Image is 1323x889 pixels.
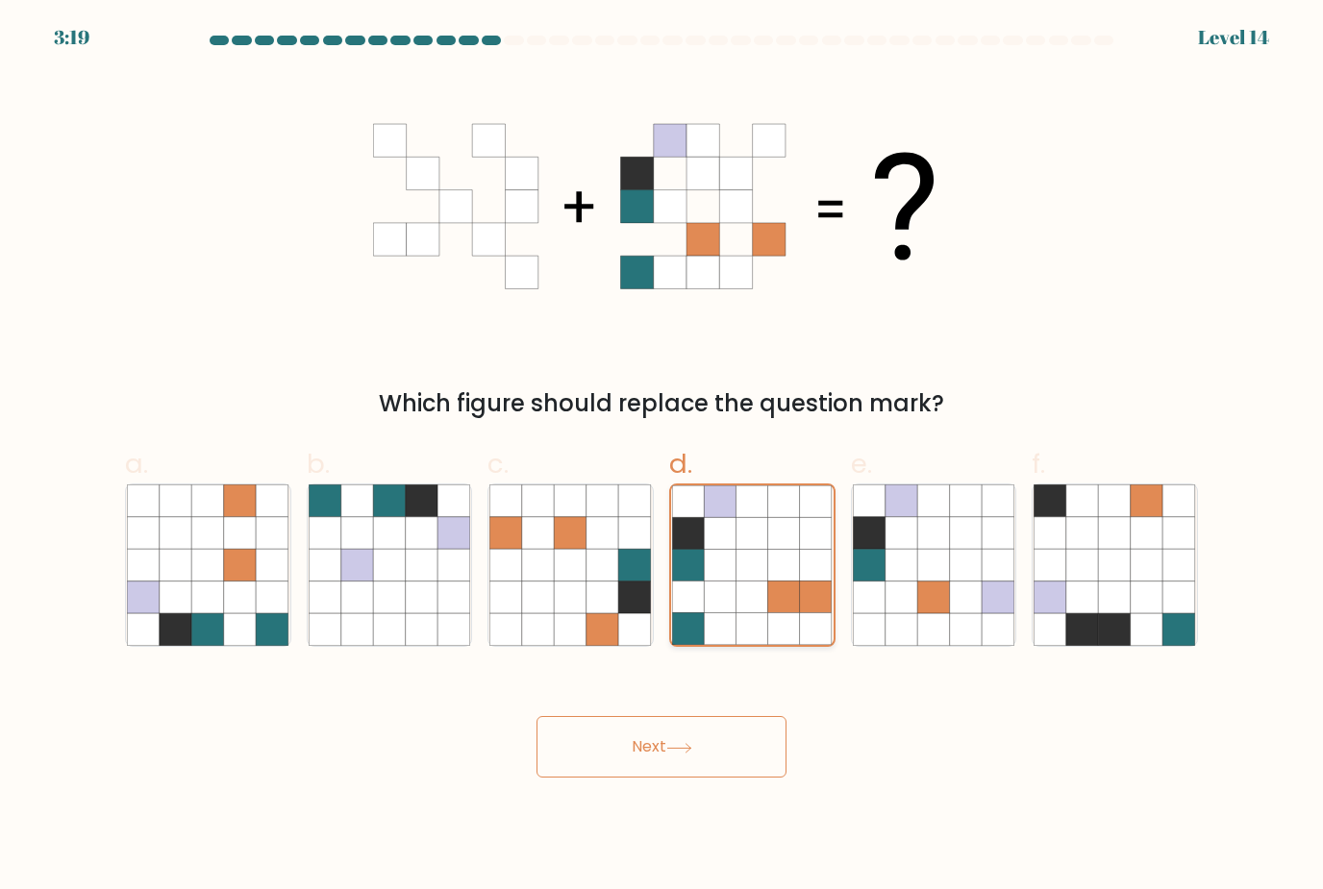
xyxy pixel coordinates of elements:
span: c. [487,445,509,482]
span: b. [307,445,330,482]
button: Next [537,716,786,778]
div: Which figure should replace the question mark? [137,386,1186,421]
span: d. [669,445,692,482]
span: a. [125,445,148,482]
span: f. [1032,445,1045,482]
span: e. [851,445,872,482]
div: 3:19 [54,23,89,52]
div: Level 14 [1198,23,1269,52]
